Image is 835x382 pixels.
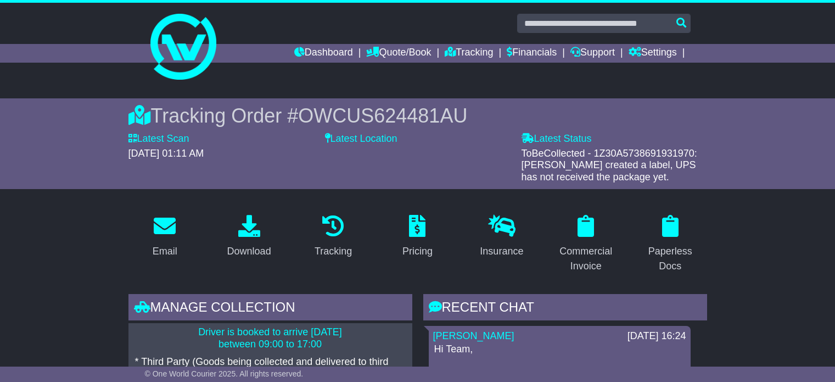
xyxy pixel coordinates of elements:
a: Tracking [307,211,359,263]
div: [DATE] 16:24 [627,330,686,342]
div: Tracking Order # [128,104,707,128]
a: Commercial Invoice [550,211,623,278]
a: Settings [629,44,677,63]
a: Insurance [473,211,530,263]
div: Tracking [315,244,352,259]
div: Commercial Invoice [557,244,615,274]
div: RECENT CHAT [423,294,707,324]
div: Email [153,244,177,259]
div: Insurance [480,244,523,259]
span: [DATE] 01:11 AM [128,148,204,159]
label: Latest Status [522,133,592,145]
a: Email [145,211,184,263]
a: Financials [507,44,557,63]
label: Latest Location [325,133,397,145]
a: Pricing [395,211,440,263]
p: Driver is booked to arrive [DATE] between 09:00 to 17:00 [135,326,406,350]
span: ToBeCollected - 1Z30A5738691931970: [PERSON_NAME] created a label, UPS has not received the packa... [522,148,697,182]
span: © One World Courier 2025. All rights reserved. [145,369,304,378]
a: Paperless Docs [634,211,707,278]
div: Paperless Docs [641,244,699,274]
a: Dashboard [294,44,353,63]
a: Download [220,211,278,263]
span: OWCUS624481AU [298,104,467,127]
a: Support [570,44,615,63]
div: Manage collection [128,294,412,324]
div: Download [227,244,271,259]
div: Pricing [402,244,433,259]
a: Quote/Book [366,44,431,63]
a: [PERSON_NAME] [433,330,514,341]
label: Latest Scan [128,133,189,145]
a: Tracking [445,44,493,63]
